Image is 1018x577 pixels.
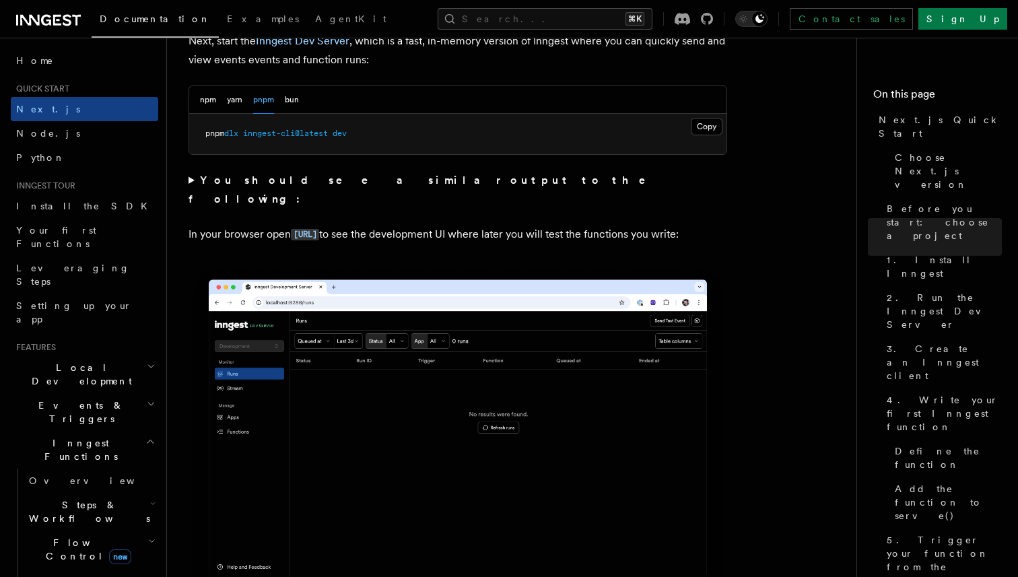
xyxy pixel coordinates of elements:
a: Contact sales [790,8,913,30]
a: Python [11,145,158,170]
a: Setting up your app [11,294,158,331]
span: Home [16,54,54,67]
span: Choose Next.js version [895,151,1002,191]
button: Inngest Functions [11,431,158,469]
a: Sign Up [918,8,1007,30]
span: 2. Run the Inngest Dev Server [887,291,1002,331]
a: 3. Create an Inngest client [881,337,1002,388]
button: Copy [691,118,722,135]
span: Quick start [11,83,69,94]
span: Flow Control [24,536,148,563]
button: yarn [227,86,242,114]
a: Next.js [11,97,158,121]
a: 2. Run the Inngest Dev Server [881,285,1002,337]
span: 4. Write your first Inngest function [887,393,1002,434]
a: Home [11,48,158,73]
p: Next, start the , which is a fast, in-memory version of Inngest where you can quickly send and vi... [189,32,727,69]
a: Next.js Quick Start [873,108,1002,145]
a: Overview [24,469,158,493]
span: Leveraging Steps [16,263,130,287]
span: Inngest tour [11,180,75,191]
span: Documentation [100,13,211,24]
span: Node.js [16,128,80,139]
span: Define the function [895,444,1002,471]
span: Next.js [16,104,80,114]
summary: You should see a similar output to the following: [189,171,727,209]
span: Overview [29,475,168,486]
span: 3. Create an Inngest client [887,342,1002,382]
a: AgentKit [307,4,395,36]
span: Python [16,152,65,163]
span: Setting up your app [16,300,132,325]
span: Examples [227,13,299,24]
span: dev [333,129,347,138]
span: Steps & Workflows [24,498,150,525]
span: dlx [224,129,238,138]
a: Define the function [889,439,1002,477]
a: 4. Write your first Inngest function [881,388,1002,439]
span: inngest-cli@latest [243,129,328,138]
a: Documentation [92,4,219,38]
span: new [109,549,131,564]
span: Your first Functions [16,225,96,249]
span: 1. Install Inngest [887,253,1002,280]
span: Features [11,342,56,353]
a: Examples [219,4,307,36]
a: Inngest Dev Server [256,34,349,47]
button: Local Development [11,355,158,393]
a: [URL] [291,228,319,240]
span: Install the SDK [16,201,156,211]
a: Install the SDK [11,194,158,218]
span: Next.js Quick Start [879,113,1002,140]
h4: On this page [873,86,1002,108]
a: Before you start: choose a project [881,197,1002,248]
span: Before you start: choose a project [887,202,1002,242]
a: Node.js [11,121,158,145]
span: AgentKit [315,13,386,24]
span: Local Development [11,361,147,388]
button: bun [285,86,299,114]
a: Leveraging Steps [11,256,158,294]
button: Events & Triggers [11,393,158,431]
span: pnpm [205,129,224,138]
a: Choose Next.js version [889,145,1002,197]
a: Your first Functions [11,218,158,256]
button: pnpm [253,86,274,114]
span: Add the function to serve() [895,482,1002,522]
button: Flow Controlnew [24,531,158,568]
kbd: ⌘K [625,12,644,26]
button: Toggle dark mode [735,11,768,27]
strong: You should see a similar output to the following: [189,174,665,205]
a: 1. Install Inngest [881,248,1002,285]
a: Add the function to serve() [889,477,1002,528]
button: Steps & Workflows [24,493,158,531]
button: Search...⌘K [438,8,652,30]
span: Events & Triggers [11,399,147,426]
code: [URL] [291,229,319,240]
p: In your browser open to see the development UI where later you will test the functions you write: [189,225,727,244]
span: Inngest Functions [11,436,145,463]
button: npm [200,86,216,114]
